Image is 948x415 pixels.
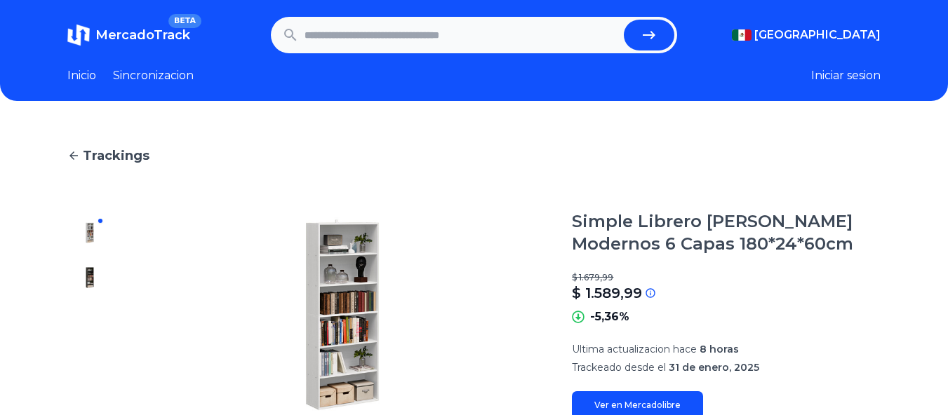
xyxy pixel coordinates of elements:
img: Simple Librero Perfecto Librero Modernos 6 Capas 180*24*60cm [79,222,101,244]
img: Simple Librero Perfecto Librero Modernos 6 Capas 180*24*60cm [79,266,101,289]
button: Iniciar sesion [811,67,881,84]
span: 31 de enero, 2025 [669,361,759,374]
a: Inicio [67,67,96,84]
span: 8 horas [700,343,739,355]
p: $ 1.679,99 [572,272,881,283]
img: Mexico [732,29,752,41]
img: MercadoTrack [67,24,90,46]
a: Trackings [67,146,881,165]
h1: Simple Librero [PERSON_NAME] Modernos 6 Capas 180*24*60cm [572,210,881,255]
p: -5,36% [590,308,629,325]
span: MercadoTrack [95,27,190,43]
span: BETA [168,14,201,28]
button: [GEOGRAPHIC_DATA] [732,27,881,43]
span: Ultima actualizacion hace [572,343,697,355]
a: MercadoTrackBETA [67,24,190,46]
span: [GEOGRAPHIC_DATA] [754,27,881,43]
p: $ 1.589,99 [572,283,642,303]
span: Trackings [83,146,149,165]
a: Sincronizacion [113,67,194,84]
span: Trackeado desde el [572,361,666,374]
